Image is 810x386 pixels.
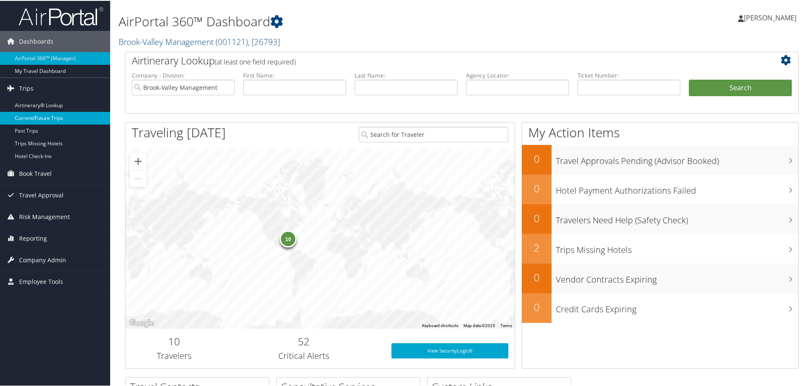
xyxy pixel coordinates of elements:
[216,35,248,47] span: ( 001121 )
[522,144,798,174] a: 0Travel Approvals Pending (Advisor Booked)
[556,239,798,255] h3: Trips Missing Hotels
[359,126,508,142] input: Search for Traveler
[466,70,569,79] label: Agency Locator:
[229,349,379,361] h3: Critical Alerts
[19,249,66,270] span: Company Admin
[556,298,798,314] h3: Credit Cards Expiring
[391,342,508,358] a: View SecurityLogic®
[522,123,798,141] h1: My Action Items
[522,299,552,314] h2: 0
[689,79,792,96] button: Search
[522,203,798,233] a: 0Travelers Need Help (Safety Check)
[556,180,798,196] h3: Hotel Payment Authorizations Failed
[19,270,63,292] span: Employee Tools
[522,240,552,254] h2: 2
[128,317,155,328] a: Open this area in Google Maps (opens a new window)
[215,56,296,66] span: (at least one field required)
[738,4,805,30] a: [PERSON_NAME]
[556,269,798,285] h3: Vendor Contracts Expiring
[119,35,280,47] a: Brook-Valley Management
[130,152,147,169] button: Zoom in
[19,184,64,205] span: Travel Approval
[19,162,52,183] span: Book Travel
[522,233,798,263] a: 2Trips Missing Hotels
[132,123,226,141] h1: Traveling [DATE]
[422,322,458,328] button: Keyboard shortcuts
[19,30,53,51] span: Dashboards
[132,349,216,361] h3: Travelers
[19,77,33,98] span: Trips
[522,181,552,195] h2: 0
[355,70,458,79] label: Last Name:
[522,269,552,284] h2: 0
[522,263,798,292] a: 0Vendor Contracts Expiring
[132,70,235,79] label: Company - Division:
[132,333,216,348] h2: 10
[463,322,495,327] span: Map data ©2025
[229,333,379,348] h2: 52
[556,150,798,166] h3: Travel Approvals Pending (Advisor Booked)
[128,317,155,328] img: Google
[522,210,552,225] h2: 0
[744,12,796,22] span: [PERSON_NAME]
[19,6,103,25] img: airportal-logo.png
[280,229,297,246] div: 10
[119,12,576,30] h1: AirPortal 360™ Dashboard
[19,227,47,248] span: Reporting
[130,169,147,186] button: Zoom out
[577,70,680,79] label: Ticket Number:
[522,292,798,322] a: 0Credit Cards Expiring
[19,205,70,227] span: Risk Management
[132,53,736,67] h2: Airtinerary Lookup
[500,322,512,327] a: Terms
[522,151,552,165] h2: 0
[556,209,798,225] h3: Travelers Need Help (Safety Check)
[522,174,798,203] a: 0Hotel Payment Authorizations Failed
[248,35,280,47] span: , [ 26793 ]
[243,70,346,79] label: First Name:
